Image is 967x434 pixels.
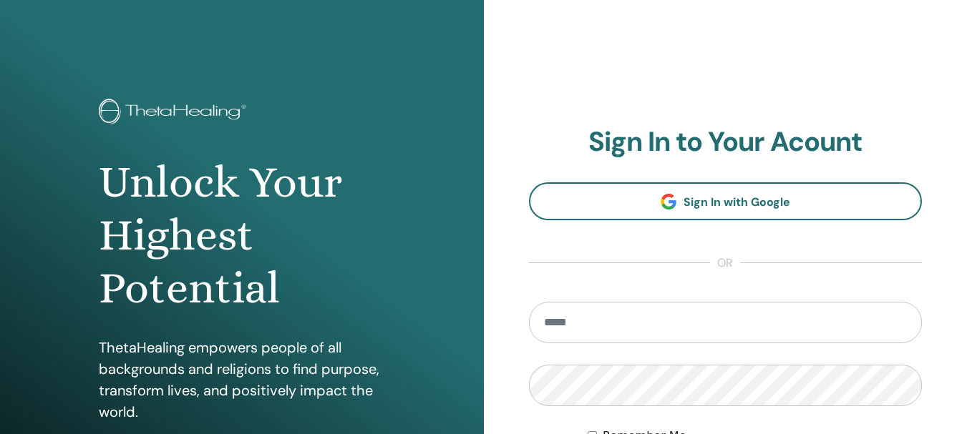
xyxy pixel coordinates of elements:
span: Sign In with Google [684,194,790,209]
h1: Unlock Your Highest Potential [99,156,385,315]
span: or [710,255,740,272]
a: Sign In with Google [529,182,923,220]
h2: Sign In to Your Acount [529,126,923,159]
p: ThetaHealing empowers people of all backgrounds and religions to find purpose, transform lives, a... [99,337,385,423]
